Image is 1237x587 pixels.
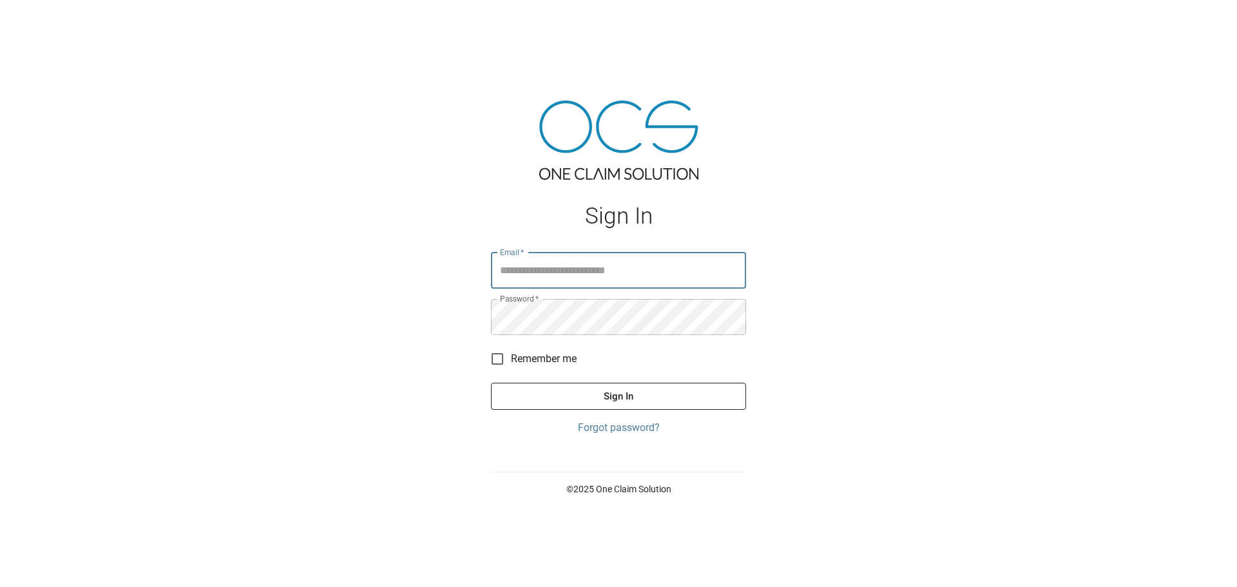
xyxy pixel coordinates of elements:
img: ocs-logo-white-transparent.png [15,8,67,34]
p: © 2025 One Claim Solution [491,483,746,496]
button: Sign In [491,383,746,410]
img: ocs-logo-tra.png [539,101,698,180]
span: Remember me [511,351,577,367]
a: Forgot password? [491,420,746,436]
label: Password [500,293,539,304]
h1: Sign In [491,203,746,229]
label: Email [500,247,524,258]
